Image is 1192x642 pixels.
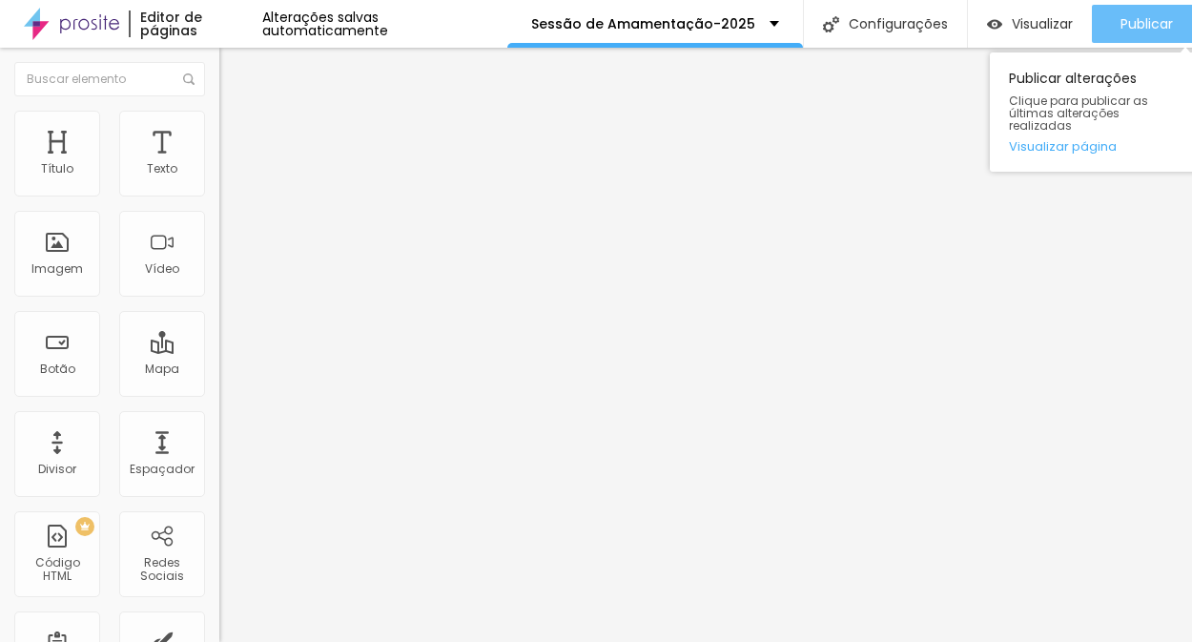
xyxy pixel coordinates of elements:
input: Buscar elemento [14,62,205,96]
font: Visualizar [1012,14,1073,33]
font: Texto [147,160,177,176]
font: Editor de páginas [140,8,202,40]
font: Clique para publicar as últimas alterações realizadas [1009,93,1148,134]
font: Sessão de Amamentação-2025 [531,14,755,33]
font: Mapa [145,361,179,377]
a: Visualizar página [1009,140,1181,153]
font: Publicar alterações [1009,69,1137,88]
font: Código HTML [35,554,80,584]
img: Ícone [823,16,839,32]
img: Ícone [183,73,195,85]
font: Botão [40,361,75,377]
font: Vídeo [145,260,179,277]
font: Imagem [31,260,83,277]
font: Espaçador [130,461,195,477]
font: Título [41,160,73,176]
font: Divisor [38,461,76,477]
button: Visualizar [968,5,1092,43]
font: Redes Sociais [140,554,184,584]
font: Alterações salvas automaticamente [262,8,388,40]
font: Configurações [849,14,948,33]
font: Visualizar página [1009,137,1117,155]
font: Publicar [1120,14,1173,33]
img: view-1.svg [987,16,1002,32]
